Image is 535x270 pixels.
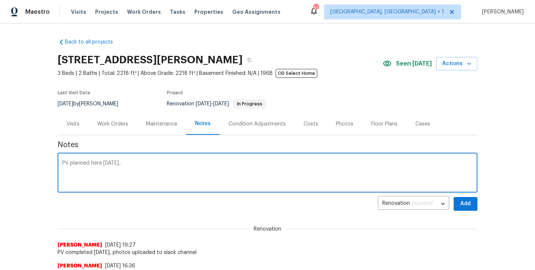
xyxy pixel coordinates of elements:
[249,225,286,233] span: Renovation
[58,99,127,108] div: by [PERSON_NAME]
[371,120,398,128] div: Floor Plans
[167,101,266,107] span: Renovation
[97,120,128,128] div: Work Orders
[25,8,50,16] span: Maestro
[58,70,383,77] span: 3 Beds | 2 Baths | Total: 2218 ft² | Above Grade: 2218 ft² | Basement Finished: N/A | 1968
[58,141,477,149] span: Notes
[58,56,243,64] h2: [STREET_ADDRESS][PERSON_NAME]
[167,90,183,95] span: Project
[460,199,471,209] span: Add
[170,9,185,15] span: Tasks
[276,69,317,78] span: OD Select Home
[67,120,80,128] div: Visits
[313,4,318,12] div: 51
[62,161,473,187] textarea: PV planned here [DATE]..
[330,8,444,16] span: [GEOGRAPHIC_DATA], [GEOGRAPHIC_DATA] + 1
[213,101,229,107] span: [DATE]
[479,8,524,16] span: [PERSON_NAME]
[58,90,90,95] span: Last Visit Date
[436,57,477,71] button: Actions
[243,53,256,67] button: Copy Address
[196,101,211,107] span: [DATE]
[71,8,86,16] span: Visits
[58,38,129,46] a: Back to all projects
[304,120,318,128] div: Costs
[105,263,135,269] span: [DATE] 16:36
[58,241,102,249] span: [PERSON_NAME]
[228,120,286,128] div: Condition Adjustments
[442,59,471,69] span: Actions
[336,120,353,128] div: Photos
[196,101,229,107] span: -
[232,8,281,16] span: Geo Assignments
[396,60,432,67] span: Seen [DATE]
[415,120,430,128] div: Cases
[105,242,136,248] span: [DATE] 19:27
[411,201,432,206] span: (current)
[194,8,223,16] span: Properties
[378,195,449,213] div: Renovation (current)
[58,262,102,270] span: [PERSON_NAME]
[58,101,73,107] span: [DATE]
[58,249,477,256] span: PV completed [DATE], photos uploaded to slack channel
[95,8,118,16] span: Projects
[195,120,211,127] div: Notes
[234,102,265,106] span: In Progress
[146,120,177,128] div: Maintenance
[127,8,161,16] span: Work Orders
[454,197,477,211] button: Add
